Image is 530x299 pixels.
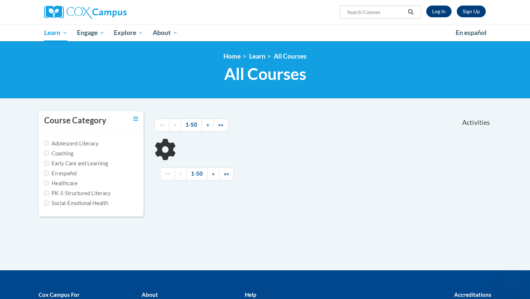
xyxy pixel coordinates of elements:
[160,168,175,180] a: Begining
[148,24,183,41] a: About
[501,270,524,293] iframe: Button to launch messaging window
[44,159,108,168] label: Early Care and Learning
[206,122,209,128] span: »
[224,64,306,84] span: All Courses
[133,115,138,123] a: Toggle collapse
[207,168,219,180] a: Next
[44,151,49,156] input: Checkbox for Options
[181,119,202,131] a: 1-50
[109,24,148,41] a: Explore
[155,119,169,131] a: Begining
[274,52,307,60] a: All Courses
[39,24,72,41] a: Learn
[142,291,158,298] b: About
[44,115,106,126] h3: Course Category
[456,29,487,36] span: En español
[186,168,208,180] a: 1-50
[451,25,491,41] a: En español
[174,122,176,128] span: «
[114,28,143,37] span: Explore
[33,24,497,41] div: Main menu
[405,8,416,17] button: Search
[44,149,73,158] label: Coaching
[44,140,99,148] label: Adolescent Literacy
[426,6,452,17] a: Log In
[165,170,170,177] span: ««
[44,28,67,37] span: Learn
[219,168,234,180] a: End
[153,28,178,37] span: About
[44,181,49,186] input: Checkbox for Options
[44,201,49,205] input: Checkbox for Options
[44,6,127,19] img: Cox Campus
[44,161,49,166] input: Checkbox for Options
[174,168,187,180] a: Previous
[202,119,214,131] a: Next
[179,170,182,177] span: «
[462,119,490,127] span: Activities
[159,122,165,128] span: ««
[169,119,181,131] a: Previous
[72,24,109,41] a: Engage
[44,171,49,176] input: Checkbox for Options
[249,52,265,60] a: Learn
[213,119,228,131] a: End
[39,291,79,298] b: Cox Campus For
[454,291,491,298] b: Accreditations
[44,199,108,207] label: Social-Emotional Health
[245,291,256,298] b: Help
[44,6,184,19] a: Cox Campus
[346,8,405,17] input: Search Courses
[223,52,241,60] a: Home
[44,179,78,187] label: Healthcare
[212,170,215,177] span: »
[77,28,105,37] span: Engage
[44,141,49,146] input: Checkbox for Options
[457,6,486,17] a: Register
[44,191,49,196] input: Checkbox for Options
[44,189,111,197] label: PK-5 Structured Literacy
[44,169,77,177] label: En español
[224,170,229,177] span: »»
[218,122,223,128] span: »»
